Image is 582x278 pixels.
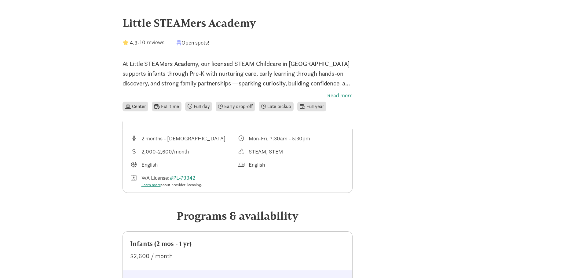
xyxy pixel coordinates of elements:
p: At Little STEAMers Academy, our licensed STEAM Childcare in [GEOGRAPHIC_DATA] supports infants th... [123,59,353,88]
div: WA License: [141,174,202,188]
strong: 4.9 [130,39,137,46]
profile-button-reviews: 10 reviews [140,39,164,46]
div: Open spots! [177,38,209,47]
li: Full day [185,102,212,111]
label: Read more [123,92,353,99]
div: Languages spoken [237,161,345,169]
div: Class schedule [237,134,345,143]
div: $2,600 / month [130,251,345,261]
div: Little STEAMers Academy [123,15,460,31]
div: 2,000-2,600/month [141,147,189,156]
li: Full time [152,102,181,111]
div: This provider's education philosophy [237,147,345,156]
div: - [123,38,164,47]
div: Average tuition for this program [130,147,238,156]
li: Full year [297,102,326,111]
a: #PL-79942 [170,174,195,181]
div: about provider licensing. [141,182,202,188]
div: Languages taught [130,161,238,169]
div: Age range for children that this provider cares for [130,134,238,143]
div: Infants (2 mos - 1 yr) [130,239,345,249]
div: English [249,161,265,169]
div: STEAM, STEM [249,147,283,156]
a: Learn more [141,182,161,187]
li: Late pickup [259,102,294,111]
li: Center [123,102,148,111]
div: License number [130,174,238,188]
li: Early drop-off [216,102,255,111]
div: Programs & availability [123,208,353,224]
div: Mon-Fri, 7:30am - 5:30pm [249,134,310,143]
div: 2 months - [DEMOGRAPHIC_DATA] [141,134,225,143]
div: English [141,161,158,169]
